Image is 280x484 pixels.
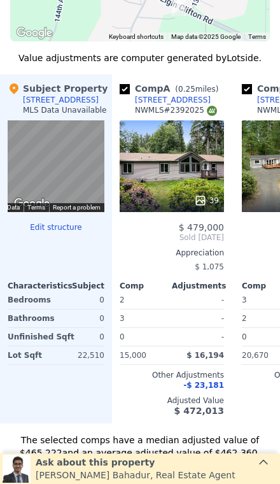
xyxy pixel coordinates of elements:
[13,25,55,41] a: Open this area in Google Maps (opens a new window)
[8,222,104,232] button: Edit structure
[186,351,224,360] span: $ 16,194
[11,196,53,212] img: Google
[8,82,108,95] div: Subject Property
[8,120,104,212] div: Map
[23,105,107,115] div: MLS Data Unavailable
[60,310,104,327] div: 0
[248,33,266,40] a: Terms (opens in new tab)
[8,310,55,327] div: Bathrooms
[8,120,104,212] div: Street View
[195,262,224,271] span: $ 1,075
[170,85,223,94] span: ( miles)
[61,328,104,346] div: 0
[120,281,172,291] div: Comp
[8,346,53,364] div: Lot Sqft
[59,291,104,309] div: 0
[11,196,53,212] a: Open this area in Google Maps (opens a new window)
[242,351,269,360] span: 20,670
[13,25,55,41] img: Google
[120,248,224,258] div: Appreciation
[8,291,53,309] div: Bedrooms
[27,204,45,211] a: Terms (opens in new tab)
[120,310,169,327] div: 3
[36,469,235,481] div: [PERSON_NAME] Bahadur , Real Estate Agent
[179,222,224,232] span: $ 479,000
[36,456,235,469] div: Ask about this property
[171,33,241,40] span: Map data ©2025 Google
[120,395,224,406] div: Adjusted Value
[178,85,195,94] span: 0.25
[120,351,146,360] span: 15,000
[194,194,219,207] div: 39
[120,95,211,105] a: [STREET_ADDRESS]
[120,370,224,380] div: Other Adjustments
[242,332,247,341] span: 0
[135,95,211,105] div: [STREET_ADDRESS]
[120,232,224,243] span: Sold [DATE]
[120,332,125,341] span: 0
[172,281,224,291] div: Adjustments
[120,82,223,95] div: Comp A
[207,106,217,116] img: NWMLS Logo
[174,406,224,416] span: $ 472,013
[242,295,247,304] span: 3
[53,204,101,211] a: Report a problem
[135,105,217,116] div: NWMLS # 2392025
[56,281,104,291] div: Subject
[120,295,125,304] span: 2
[183,381,224,390] span: -$ 23,181
[174,328,224,346] div: -
[174,310,224,327] div: -
[109,32,164,41] button: Keyboard shortcuts
[3,455,31,483] img: Siddhant Bahadur
[174,291,224,309] div: -
[8,328,56,346] div: Unfinished Sqft
[23,95,99,105] div: [STREET_ADDRESS]
[8,281,56,291] div: Characteristics
[59,346,104,364] div: 22,510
